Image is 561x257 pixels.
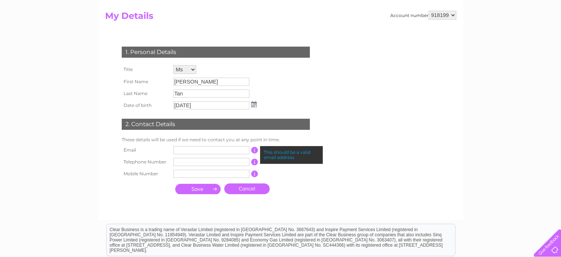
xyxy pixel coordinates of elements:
th: Last Name [120,88,172,99]
a: Cancel [224,183,270,194]
img: ... [251,101,257,107]
input: Information [251,147,258,153]
td: These details will be used if we need to contact you at any point in time. [120,135,312,144]
div: This should be a valid email address [260,146,323,164]
img: logo.png [20,19,57,42]
th: Date of birth [120,99,172,111]
th: Mobile Number [120,168,172,180]
a: Water [431,31,445,37]
th: Telephone Number [120,156,172,168]
input: Information [251,170,258,177]
th: First Name [120,76,172,88]
a: Log out [537,31,554,37]
a: Blog [497,31,508,37]
input: Information [251,159,258,165]
a: Energy [450,31,466,37]
div: 1. Personal Details [122,47,310,58]
a: 0333 014 3131 [422,4,473,13]
a: Telecoms [470,31,492,37]
input: Submit [175,184,221,194]
a: Contact [512,31,530,37]
div: 2. Contact Details [122,119,310,130]
div: Account number [390,11,456,20]
th: Title [120,63,172,76]
h2: My Details [105,11,456,25]
th: Email [120,144,172,156]
div: Clear Business is a trading name of Verastar Limited (registered in [GEOGRAPHIC_DATA] No. 3667643... [107,4,455,36]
